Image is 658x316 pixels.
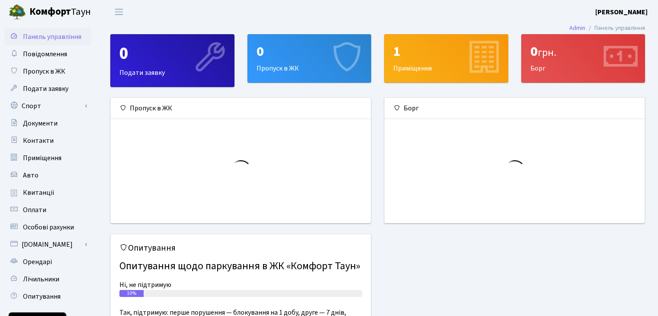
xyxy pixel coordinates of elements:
a: 0Пропуск в ЖК [247,34,372,83]
div: 0 [119,43,225,64]
a: Квитанції [4,184,91,201]
a: Лічильники [4,271,91,288]
a: Приміщення [4,149,91,167]
div: Подати заявку [111,35,234,87]
a: Пропуск в ЖК [4,63,91,80]
a: Спорт [4,97,91,115]
span: Повідомлення [23,49,67,59]
span: Таун [29,5,91,19]
div: Приміщення [385,35,508,82]
div: Пропуск в ЖК [248,35,371,82]
span: грн. [538,45,556,60]
a: Авто [4,167,91,184]
span: Лічильники [23,274,59,284]
div: Пропуск в ЖК [111,98,371,119]
a: Admin [569,23,585,32]
div: Борг [522,35,645,82]
a: Опитування [4,288,91,305]
a: Панель управління [4,28,91,45]
a: 1Приміщення [384,34,508,83]
img: logo.png [9,3,26,21]
a: 0Подати заявку [110,34,234,87]
div: Борг [385,98,645,119]
span: Авто [23,171,39,180]
h4: Опитування щодо паркування в ЖК «Комфорт Таун» [119,257,362,276]
span: Орендарі [23,257,52,267]
span: Оплати [23,205,46,215]
h5: Опитування [119,243,362,253]
a: Повідомлення [4,45,91,63]
div: 10% [119,290,144,297]
span: Контакти [23,136,54,145]
a: Орендарі [4,253,91,271]
div: 0 [530,43,636,60]
a: Контакти [4,132,91,149]
span: Опитування [23,292,61,301]
a: Особові рахунки [4,219,91,236]
a: [PERSON_NAME] [595,7,648,17]
a: Подати заявку [4,80,91,97]
div: 1 [393,43,499,60]
div: 0 [257,43,363,60]
span: Пропуск в ЖК [23,67,65,76]
li: Панель управління [585,23,645,33]
div: Ні, не підтримую [119,280,362,290]
span: Подати заявку [23,84,68,94]
a: [DOMAIN_NAME] [4,236,91,253]
button: Переключити навігацію [108,5,130,19]
span: Приміщення [23,153,61,163]
nav: breadcrumb [556,19,658,37]
span: Особові рахунки [23,222,74,232]
span: Документи [23,119,58,128]
a: Оплати [4,201,91,219]
b: Комфорт [29,5,71,19]
span: Панель управління [23,32,81,42]
span: Квитанції [23,188,55,197]
a: Документи [4,115,91,132]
